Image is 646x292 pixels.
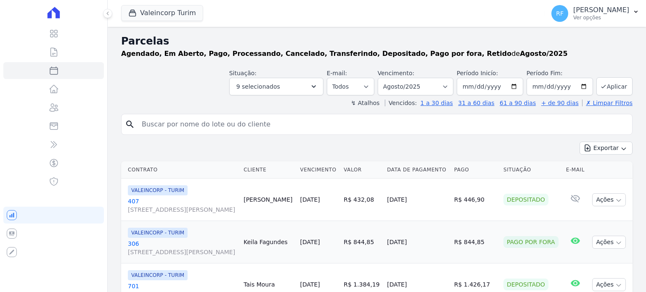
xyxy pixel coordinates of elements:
td: R$ 432,08 [340,179,384,221]
label: ↯ Atalhos [351,100,379,106]
th: Valor [340,161,384,179]
h2: Parcelas [121,34,633,49]
span: RF [556,11,564,16]
a: 31 a 60 dias [458,100,494,106]
button: Valeincorp Turim [121,5,203,21]
td: [DATE] [384,221,451,263]
p: [PERSON_NAME] [573,6,629,14]
td: R$ 844,85 [340,221,384,263]
th: Situação [500,161,563,179]
span: [STREET_ADDRESS][PERSON_NAME] [128,248,237,256]
button: Aplicar [596,77,633,95]
label: Período Fim: [527,69,593,78]
a: [DATE] [300,281,320,288]
strong: Agendado, Em Aberto, Pago, Processando, Cancelado, Transferindo, Depositado, Pago por fora, Retido [121,50,511,58]
input: Buscar por nome do lote ou do cliente [137,116,629,133]
th: Contrato [121,161,240,179]
label: E-mail: [327,70,347,76]
button: Ações [592,236,626,249]
td: R$ 844,85 [451,221,500,263]
td: Keila Fagundes [240,221,297,263]
label: Situação: [229,70,257,76]
span: VALEINCORP - TURIM [128,228,188,238]
p: de [121,49,568,59]
th: E-mail [563,161,588,179]
strong: Agosto/2025 [520,50,567,58]
button: Ações [592,193,626,206]
a: 1 a 30 dias [421,100,453,106]
button: 9 selecionados [229,78,323,95]
span: VALEINCORP - TURIM [128,270,188,280]
div: Depositado [503,194,548,205]
button: Exportar [580,142,633,155]
button: Ações [592,278,626,291]
label: Vencimento: [378,70,414,76]
p: Ver opções [573,14,629,21]
a: 407[STREET_ADDRESS][PERSON_NAME] [128,197,237,214]
th: Data de Pagamento [384,161,451,179]
i: search [125,119,135,129]
a: + de 90 dias [541,100,579,106]
td: [DATE] [384,179,451,221]
button: RF [PERSON_NAME] Ver opções [545,2,646,25]
a: ✗ Limpar Filtros [582,100,633,106]
label: Vencidos: [385,100,417,106]
span: [STREET_ADDRESS][PERSON_NAME] [128,205,237,214]
span: 9 selecionados [236,82,280,92]
div: Depositado [503,279,548,290]
div: Pago por fora [503,236,559,248]
a: [DATE] [300,239,320,245]
td: R$ 446,90 [451,179,500,221]
a: 306[STREET_ADDRESS][PERSON_NAME] [128,239,237,256]
label: Período Inicío: [457,70,498,76]
a: 61 a 90 dias [500,100,536,106]
th: Pago [451,161,500,179]
span: VALEINCORP - TURIM [128,185,188,195]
